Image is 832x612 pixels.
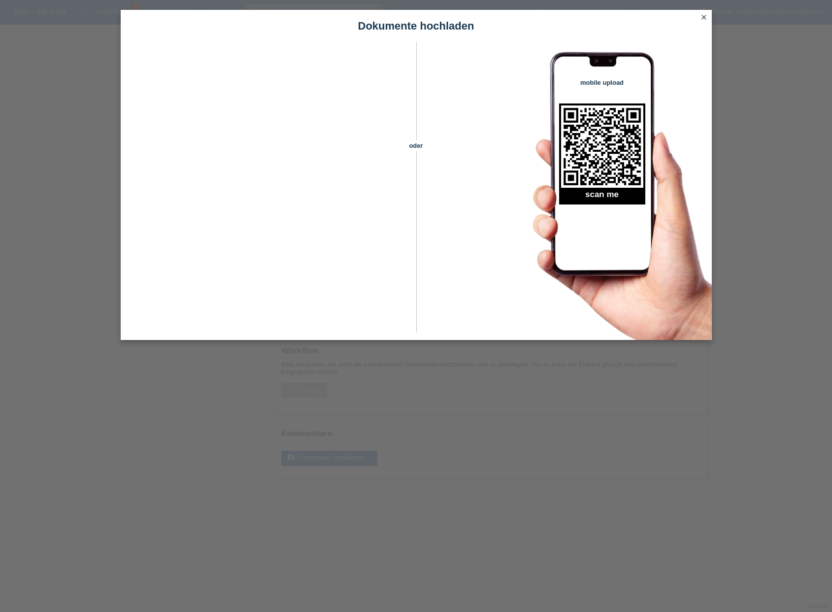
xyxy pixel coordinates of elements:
h4: mobile upload [559,79,645,86]
a: close [698,12,710,24]
iframe: Upload [135,67,399,313]
span: oder [399,140,433,151]
i: close [700,13,708,21]
h2: scan me [559,190,645,204]
h1: Dokumente hochladen [121,20,712,32]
